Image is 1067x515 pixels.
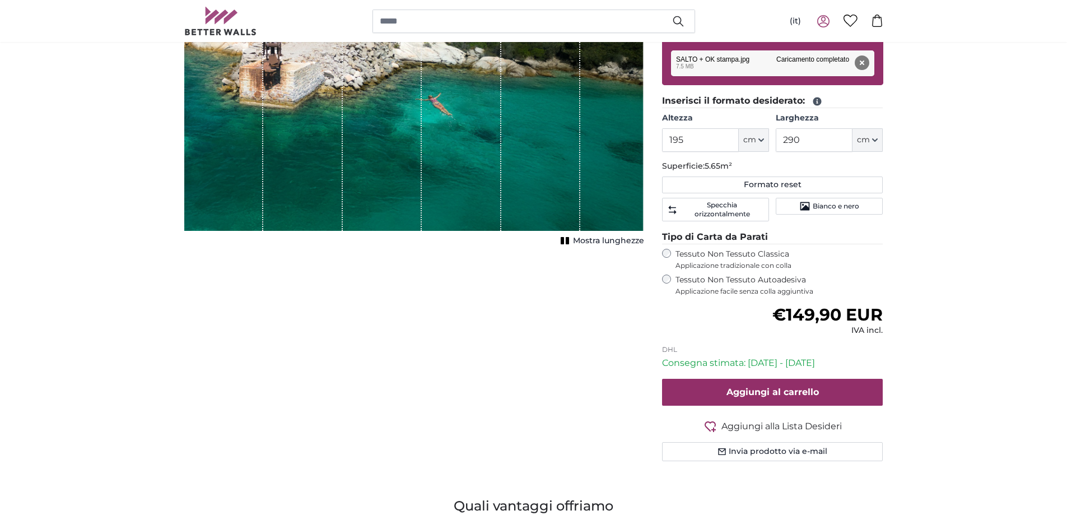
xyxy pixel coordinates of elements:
h3: Quali vantaggi offriamo [184,497,883,515]
div: IVA incl. [772,325,883,336]
label: Tessuto Non Tessuto Autoadesiva [675,275,883,296]
span: Aggiungi alla Lista Desideri [721,420,842,433]
span: €149,90 EUR [772,304,883,325]
img: Betterwalls [184,7,257,35]
p: Superficie: [662,161,883,172]
button: Bianco e nero [776,198,883,215]
span: Bianco e nero [813,202,859,211]
span: Applicazione tradizionale con colla [675,261,883,270]
span: Specchia orizzontalmente [680,201,764,219]
label: Tessuto Non Tessuto Classica [675,249,883,270]
button: Specchia orizzontalmente [662,198,769,221]
legend: Inserisci il formato desiderato: [662,94,883,108]
span: cm [743,134,756,146]
span: 5.65m² [705,161,732,171]
button: cm [739,128,769,152]
p: Consegna stimata: [DATE] - [DATE] [662,356,883,370]
span: cm [857,134,870,146]
p: DHL [662,345,883,354]
span: Applicazione facile senza colla aggiuntiva [675,287,883,296]
label: Altezza [662,113,769,124]
button: cm [852,128,883,152]
label: Larghezza [776,113,883,124]
button: Aggiungi alla Lista Desideri [662,419,883,433]
span: Aggiungi al carrello [726,387,819,397]
legend: Tipo di Carta da Parati [662,230,883,244]
button: Aggiungi al carrello [662,379,883,406]
button: (it) [781,11,810,31]
span: Mostra lunghezze [573,235,644,247]
button: Formato reset [662,177,883,193]
button: Invia prodotto via e-mail [662,442,883,461]
button: Mostra lunghezze [557,233,644,249]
